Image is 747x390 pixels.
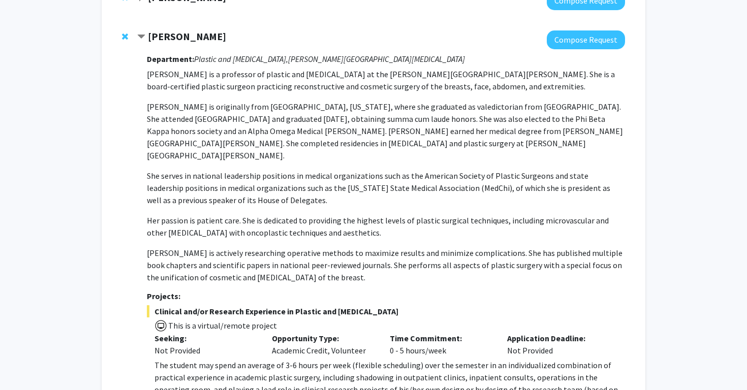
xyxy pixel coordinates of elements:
[148,30,226,43] strong: [PERSON_NAME]
[288,54,465,64] i: [PERSON_NAME][GEOGRAPHIC_DATA][MEDICAL_DATA]
[507,332,610,344] p: Application Deadline:
[147,214,625,239] p: Her passion is patient care. She is dedicated to providing the highest levels of plastic surgical...
[8,344,43,382] iframe: Chat
[122,32,128,41] span: Remove Michele Manahan from bookmarks
[147,291,180,301] strong: Projects:
[194,54,288,64] i: Plastic and [MEDICAL_DATA],
[264,332,382,356] div: Academic Credit, Volunteer
[382,332,500,356] div: 0 - 5 hours/week
[147,247,625,283] p: [PERSON_NAME] is actively researching operative methods to maximize results and minimize complica...
[272,332,375,344] p: Opportunity Type:
[154,332,257,344] p: Seeking:
[147,54,194,64] strong: Department:
[137,33,145,41] span: Contract Michele Manahan Bookmark
[147,305,625,317] span: Clinical and/or Research Experience in Plastic and [MEDICAL_DATA]
[147,68,625,92] p: [PERSON_NAME] is a professor of plastic and [MEDICAL_DATA] at the [PERSON_NAME][GEOGRAPHIC_DATA][...
[167,320,277,331] span: This is a virtual/remote project
[154,344,257,356] div: Not Provided
[147,170,625,206] p: She serves in national leadership positions in medical organizations such as the American Society...
[147,101,625,161] p: [PERSON_NAME] is originally from [GEOGRAPHIC_DATA], [US_STATE], where she graduated as valedictor...
[547,30,625,49] button: Compose Request to Michele Manahan
[500,332,617,356] div: Not Provided
[390,332,492,344] p: Time Commitment:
